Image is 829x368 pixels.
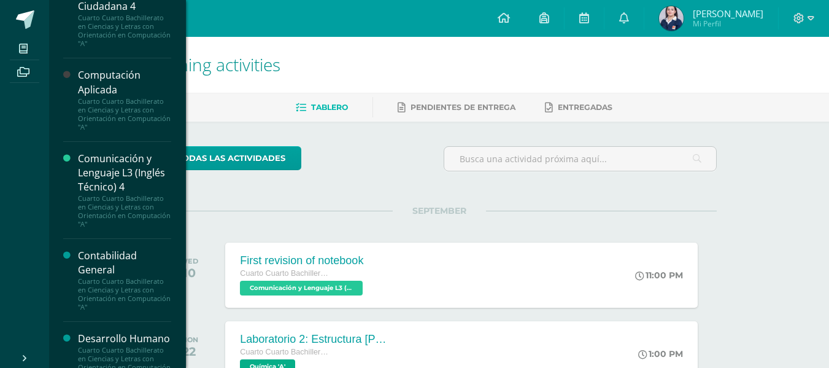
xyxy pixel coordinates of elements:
[78,194,171,229] div: Cuarto Cuarto Bachillerato en Ciencias y Letras con Orientación en Computación "A"
[78,277,171,311] div: Cuarto Cuarto Bachillerato en Ciencias y Letras con Orientación en Computación "A"
[78,97,171,131] div: Cuarto Cuarto Bachillerato en Ciencias y Letras con Orientación en Computación "A"
[638,348,683,359] div: 1:00 PM
[78,249,171,277] div: Contabilidad General
[78,68,171,96] div: Computación Aplicada
[558,103,612,112] span: Entregadas
[693,18,763,29] span: Mi Perfil
[78,152,171,229] a: Comunicación y Lenguaje L3 (Inglés Técnico) 4Cuarto Cuarto Bachillerato en Ciencias y Letras con ...
[240,281,363,296] span: Comunicación y Lenguaje L3 (Inglés Técnico) 4 'A'
[659,6,684,31] img: dec8df1200ccd7bd8674d58b6835b718.png
[398,98,515,117] a: Pendientes de entrega
[180,265,198,280] div: 10
[635,270,683,281] div: 11:00 PM
[444,147,716,171] input: Busca una actividad próxima aquí...
[180,344,198,359] div: 22
[180,335,198,344] div: MON
[78,332,171,346] div: Desarrollo Humano
[311,103,348,112] span: Tablero
[78,152,171,194] div: Comunicación y Lenguaje L3 (Inglés Técnico) 4
[240,333,387,346] div: Laboratorio 2: Estructura [PERSON_NAME]
[296,98,348,117] a: Tablero
[411,103,515,112] span: Pendientes de entrega
[693,7,763,20] span: [PERSON_NAME]
[180,257,198,265] div: WED
[240,348,332,356] span: Cuarto Cuarto Bachillerato en Ciencias y Letras con Orientación en Computación
[240,254,366,267] div: First revision of notebook
[161,146,301,170] a: todas las Actividades
[78,14,171,48] div: Cuarto Cuarto Bachillerato en Ciencias y Letras con Orientación en Computación "A"
[78,249,171,311] a: Contabilidad GeneralCuarto Cuarto Bachillerato en Ciencias y Letras con Orientación en Computació...
[240,269,332,278] span: Cuarto Cuarto Bachillerato en Ciencias y Letras con Orientación en Computación
[393,205,486,216] span: SEPTEMBER
[545,98,612,117] a: Entregadas
[78,68,171,131] a: Computación AplicadaCuarto Cuarto Bachillerato en Ciencias y Letras con Orientación en Computació...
